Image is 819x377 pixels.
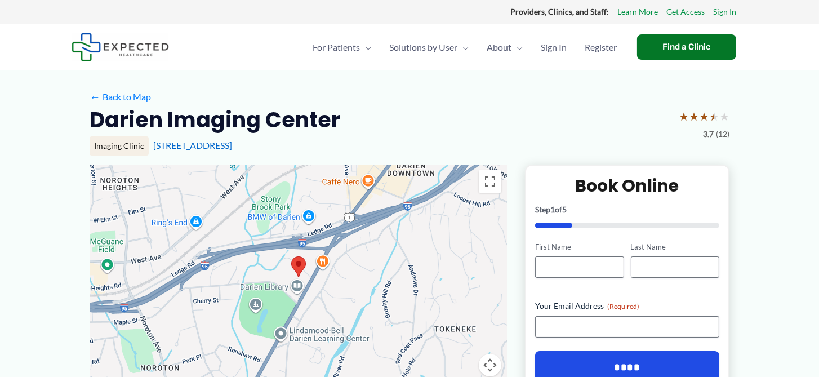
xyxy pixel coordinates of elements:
label: First Name [535,242,624,252]
a: ←Back to Map [90,88,151,105]
label: Your Email Address [535,300,719,312]
span: Register [585,28,617,67]
span: ★ [679,106,689,127]
nav: Primary Site Navigation [304,28,626,67]
h2: Book Online [535,175,719,197]
span: Solutions by User [389,28,457,67]
h2: Darien Imaging Center [90,106,340,134]
a: Learn More [617,5,658,19]
div: Imaging Clinic [90,136,149,156]
span: For Patients [313,28,360,67]
a: For PatientsMenu Toggle [304,28,380,67]
a: AboutMenu Toggle [478,28,532,67]
label: Last Name [631,242,719,252]
span: Sign In [541,28,567,67]
span: ← [90,91,100,102]
a: Solutions by UserMenu Toggle [380,28,478,67]
span: ★ [699,106,709,127]
span: Menu Toggle [511,28,523,67]
a: Sign In [713,5,736,19]
span: About [487,28,511,67]
span: ★ [719,106,729,127]
span: ★ [689,106,699,127]
span: 5 [562,205,567,214]
span: (12) [716,127,729,141]
strong: Providers, Clinics, and Staff: [510,7,609,16]
span: (Required) [607,302,639,311]
a: Get Access [666,5,705,19]
span: Menu Toggle [360,28,371,67]
a: Find a Clinic [637,34,736,60]
button: Map camera controls [479,354,501,376]
a: [STREET_ADDRESS] [153,140,232,150]
span: 1 [550,205,555,214]
a: Sign In [532,28,576,67]
button: Toggle fullscreen view [479,170,501,193]
span: 3.7 [703,127,714,141]
p: Step of [535,206,719,214]
img: Expected Healthcare Logo - side, dark font, small [72,33,169,61]
span: Menu Toggle [457,28,469,67]
a: Register [576,28,626,67]
span: ★ [709,106,719,127]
